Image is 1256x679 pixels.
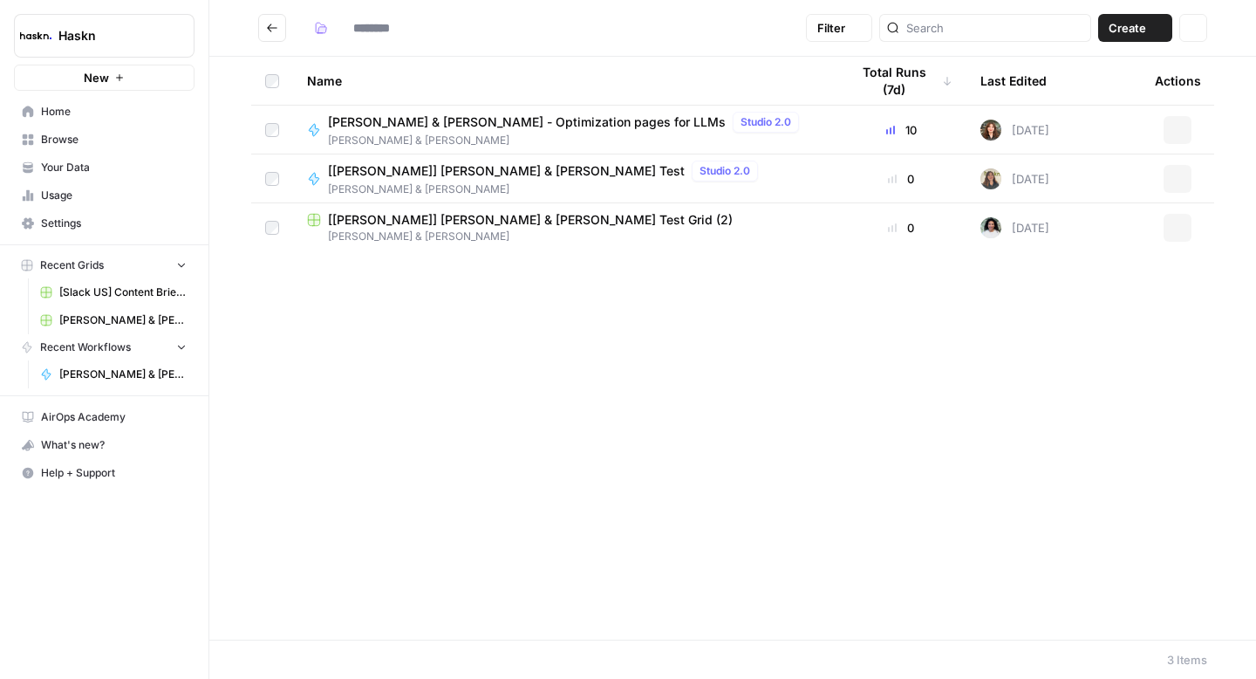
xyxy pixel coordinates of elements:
[307,161,822,197] a: [[PERSON_NAME]] [PERSON_NAME] & [PERSON_NAME] TestStudio 2.0[PERSON_NAME] & [PERSON_NAME]
[307,211,822,244] a: [[PERSON_NAME]] [PERSON_NAME] & [PERSON_NAME] Test Grid (2)[PERSON_NAME] & [PERSON_NAME]
[14,334,195,360] button: Recent Workflows
[328,133,806,148] span: [PERSON_NAME] & [PERSON_NAME]
[41,188,187,203] span: Usage
[14,403,195,431] a: AirOps Academy
[32,306,195,334] a: [PERSON_NAME] & [PERSON_NAME] - Optimization pages for LLMs Grid
[1109,19,1146,37] span: Create
[980,120,1001,141] img: wbc4lf7e8no3nva14b2bd9f41fnh
[806,14,872,42] button: Filter
[32,278,195,306] a: [Slack US] Content Brief & Content Generation - Creation
[20,20,51,51] img: Haskn Logo
[32,360,195,388] a: [PERSON_NAME] & [PERSON_NAME] - Optimization pages for LLMs
[307,112,822,148] a: [PERSON_NAME] & [PERSON_NAME] - Optimization pages for LLMsStudio 2.0[PERSON_NAME] & [PERSON_NAME]
[41,465,187,481] span: Help + Support
[817,19,845,37] span: Filter
[14,459,195,487] button: Help + Support
[14,182,195,209] a: Usage
[14,252,195,278] button: Recent Grids
[14,98,195,126] a: Home
[328,211,733,229] span: [[PERSON_NAME]] [PERSON_NAME] & [PERSON_NAME] Test Grid (2)
[980,217,1049,238] div: [DATE]
[59,367,187,382] span: [PERSON_NAME] & [PERSON_NAME] - Optimization pages for LLMs
[14,154,195,182] a: Your Data
[14,14,195,58] button: Workspace: Haskn
[700,163,750,179] span: Studio 2.0
[328,182,765,197] span: [PERSON_NAME] & [PERSON_NAME]
[980,57,1047,105] div: Last Edited
[850,121,952,139] div: 10
[40,257,104,273] span: Recent Grids
[14,431,195,459] button: What's new?
[307,57,822,105] div: Name
[41,409,187,425] span: AirOps Academy
[850,57,952,105] div: Total Runs (7d)
[258,14,286,42] button: Go back
[14,65,195,91] button: New
[41,160,187,175] span: Your Data
[980,168,1049,189] div: [DATE]
[980,168,1001,189] img: cszqzxuy4o7yhiz2ltnnlq4qlm48
[15,432,194,458] div: What's new?
[906,19,1083,37] input: Search
[41,132,187,147] span: Browse
[328,162,685,180] span: [[PERSON_NAME]] [PERSON_NAME] & [PERSON_NAME] Test
[1155,57,1201,105] div: Actions
[41,216,187,231] span: Settings
[850,219,952,237] div: 0
[84,69,109,86] span: New
[1167,651,1207,669] div: 3 Items
[40,339,131,355] span: Recent Workflows
[41,104,187,120] span: Home
[58,27,164,45] span: Haskn
[1098,14,1172,42] button: Create
[59,285,187,300] span: [Slack US] Content Brief & Content Generation - Creation
[980,217,1001,238] img: k6b9bei115zh44f0zvvpndh04mle
[980,120,1049,141] div: [DATE]
[14,209,195,237] a: Settings
[741,114,791,130] span: Studio 2.0
[14,126,195,154] a: Browse
[328,113,726,131] span: [PERSON_NAME] & [PERSON_NAME] - Optimization pages for LLMs
[850,170,952,188] div: 0
[307,229,822,244] span: [PERSON_NAME] & [PERSON_NAME]
[59,312,187,328] span: [PERSON_NAME] & [PERSON_NAME] - Optimization pages for LLMs Grid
